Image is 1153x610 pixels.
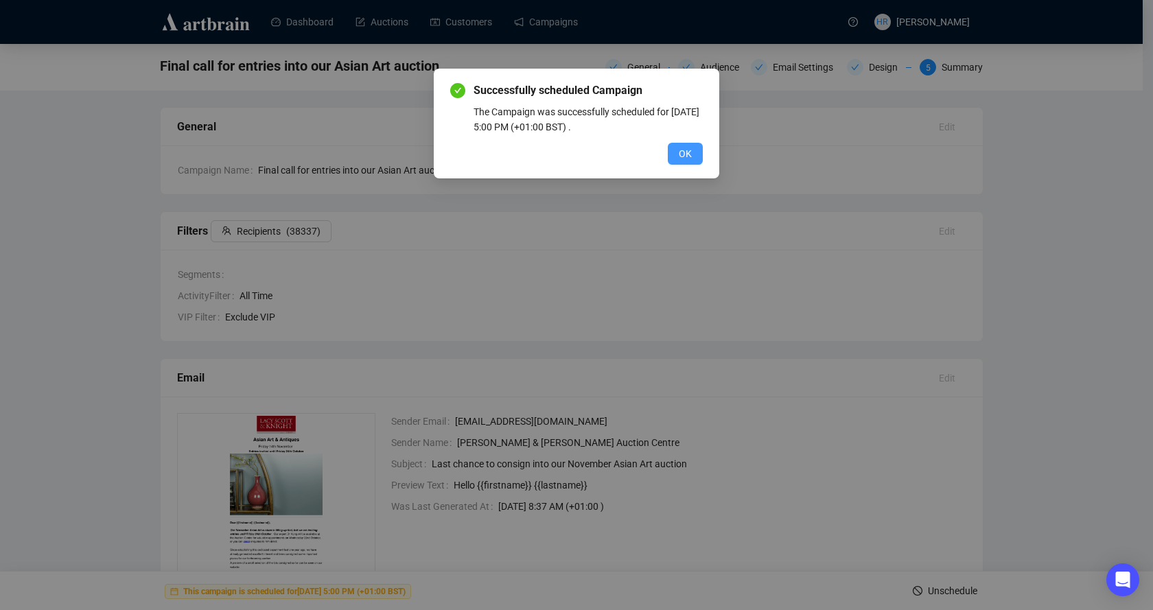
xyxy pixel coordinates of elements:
[474,82,703,99] span: Successfully scheduled Campaign
[679,146,692,161] span: OK
[1106,563,1139,596] div: Open Intercom Messenger
[668,143,703,165] button: OK
[474,104,703,134] div: The Campaign was successfully scheduled for [DATE] 5:00 PM (+01:00 BST) .
[450,83,465,98] span: check-circle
